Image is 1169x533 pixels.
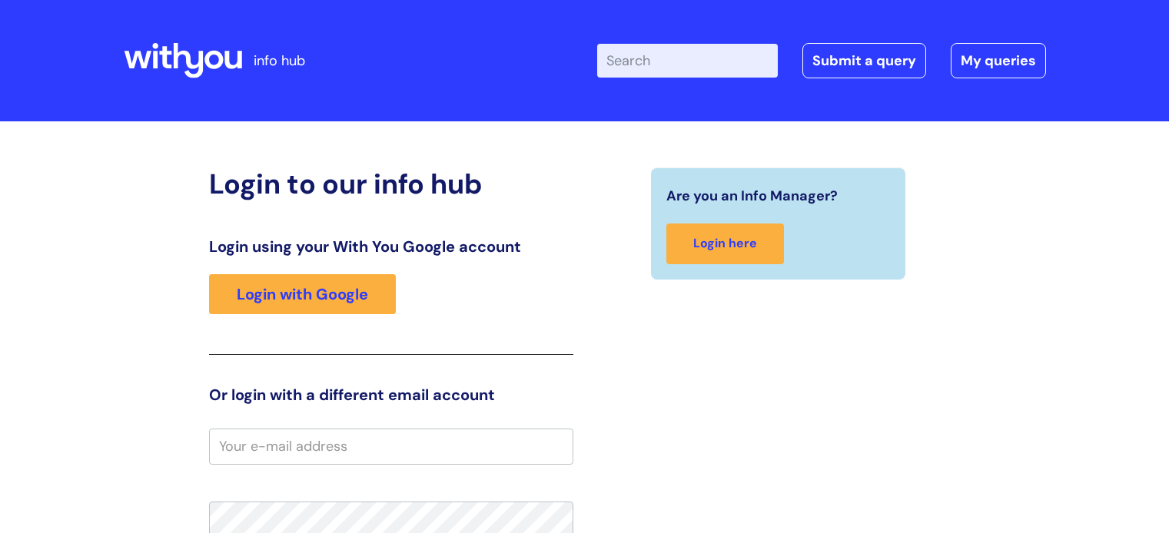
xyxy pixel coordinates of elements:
[597,44,778,78] input: Search
[666,223,784,264] a: Login here
[209,386,573,404] h3: Or login with a different email account
[254,48,305,73] p: info hub
[802,43,926,78] a: Submit a query
[209,237,573,256] h3: Login using your With You Google account
[666,184,838,208] span: Are you an Info Manager?
[209,167,573,200] h2: Login to our info hub
[209,429,573,464] input: Your e-mail address
[951,43,1046,78] a: My queries
[209,274,396,314] a: Login with Google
